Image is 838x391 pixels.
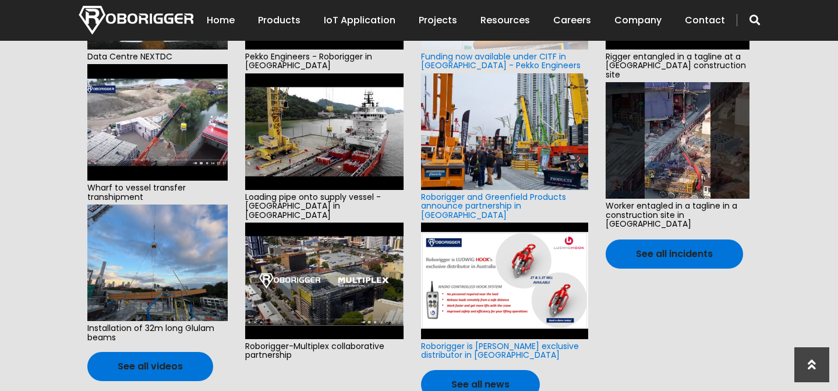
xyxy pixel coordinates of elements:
[87,352,213,381] a: See all videos
[421,51,581,71] a: Funding now available under CITF in [GEOGRAPHIC_DATA] - Pekko Engineers
[258,2,300,38] a: Products
[87,321,228,345] span: Installation of 32m long Glulam beams
[245,223,404,339] img: hqdefault.jpg
[324,2,395,38] a: IoT Application
[245,190,404,223] span: Loading pipe onto supply vessel - [GEOGRAPHIC_DATA] in [GEOGRAPHIC_DATA]
[421,191,566,221] a: Roborigger and Greenfield Products announce partnership in [GEOGRAPHIC_DATA]
[606,50,749,82] span: Rigger entangled in a tagline at a [GEOGRAPHIC_DATA] construction site
[480,2,530,38] a: Resources
[245,73,404,190] img: hqdefault.jpg
[207,2,235,38] a: Home
[87,64,228,181] img: hqdefault.jpg
[87,181,228,205] span: Wharf to vessel transfer transhipment
[685,2,725,38] a: Contact
[606,239,743,269] a: See all incidents
[606,199,749,231] span: Worker entagled in a tagline in a construction site in [GEOGRAPHIC_DATA]
[245,339,404,363] span: Roborigger-Multiplex collaborative partnership
[614,2,662,38] a: Company
[421,340,579,361] a: Roborigger is [PERSON_NAME] exclusive distributor in [GEOGRAPHIC_DATA]
[606,82,749,199] img: hqdefault.jpg
[245,50,404,73] span: Pekko Engineers - Roborigger in [GEOGRAPHIC_DATA]
[87,205,228,321] img: e6f0d910-cd76-44a6-a92d-b5ff0f84c0aa-2.jpg
[553,2,591,38] a: Careers
[79,6,193,34] img: Nortech
[419,2,457,38] a: Projects
[87,50,228,64] span: Data Centre NEXTDC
